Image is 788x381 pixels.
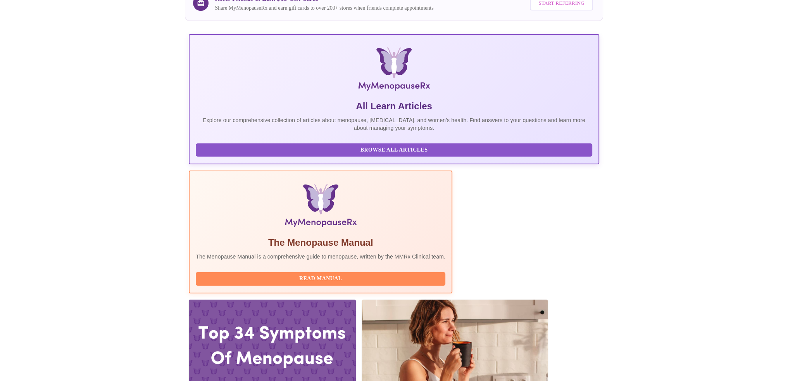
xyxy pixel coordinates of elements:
[196,272,445,286] button: Read Manual
[196,100,592,112] h5: All Learn Articles
[196,253,445,260] p: The Menopause Manual is a comprehensive guide to menopause, written by the MMRx Clinical team.
[215,4,433,12] p: Share MyMenopauseRx and earn gift cards to over 200+ stores when friends complete appointments
[196,143,592,157] button: Browse All Articles
[196,236,445,249] h5: The Menopause Manual
[203,274,438,284] span: Read Manual
[196,116,592,132] p: Explore our comprehensive collection of articles about menopause, [MEDICAL_DATA], and women's hea...
[196,275,447,281] a: Read Manual
[235,184,405,230] img: Menopause Manual
[196,146,594,153] a: Browse All Articles
[203,145,584,155] span: Browse All Articles
[257,47,530,94] img: MyMenopauseRx Logo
